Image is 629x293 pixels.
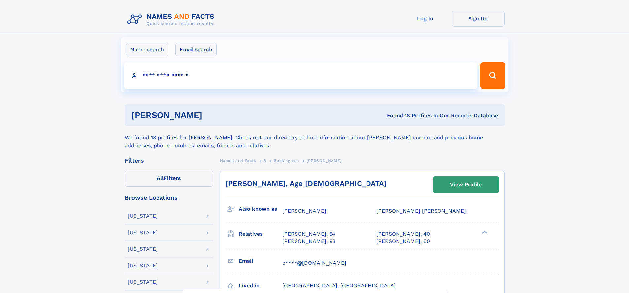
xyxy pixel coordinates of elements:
[376,238,430,245] a: [PERSON_NAME], 60
[128,230,158,235] div: [US_STATE]
[128,279,158,285] div: [US_STATE]
[125,11,220,28] img: Logo Names and Facts
[124,62,478,89] input: search input
[376,208,466,214] span: [PERSON_NAME] [PERSON_NAME]
[274,156,299,165] a: Buckingham
[282,238,335,245] a: [PERSON_NAME], 93
[128,246,158,252] div: [US_STATE]
[399,11,452,27] a: Log In
[157,175,164,181] span: All
[226,179,387,188] a: [PERSON_NAME], Age [DEMOGRAPHIC_DATA]
[126,43,168,56] label: Name search
[125,158,213,164] div: Filters
[480,62,505,89] button: Search Button
[125,171,213,187] label: Filters
[295,112,498,119] div: Found 18 Profiles In Our Records Database
[452,11,505,27] a: Sign Up
[131,111,295,119] h1: [PERSON_NAME]
[128,263,158,268] div: [US_STATE]
[480,230,488,235] div: ❯
[282,282,396,289] span: [GEOGRAPHIC_DATA], [GEOGRAPHIC_DATA]
[220,156,256,165] a: Names and Facts
[282,230,335,238] a: [PERSON_NAME], 54
[175,43,217,56] label: Email search
[263,158,266,163] span: B
[263,156,266,165] a: B
[239,203,282,215] h3: Also known as
[128,213,158,219] div: [US_STATE]
[450,177,482,192] div: View Profile
[433,177,499,193] a: View Profile
[125,126,505,150] div: We found 18 profiles for [PERSON_NAME]. Check out our directory to find information about [PERSON...
[306,158,342,163] span: [PERSON_NAME]
[239,280,282,291] h3: Lived in
[125,195,213,201] div: Browse Locations
[274,158,299,163] span: Buckingham
[376,230,430,238] a: [PERSON_NAME], 40
[282,208,326,214] span: [PERSON_NAME]
[239,228,282,239] h3: Relatives
[239,255,282,267] h3: Email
